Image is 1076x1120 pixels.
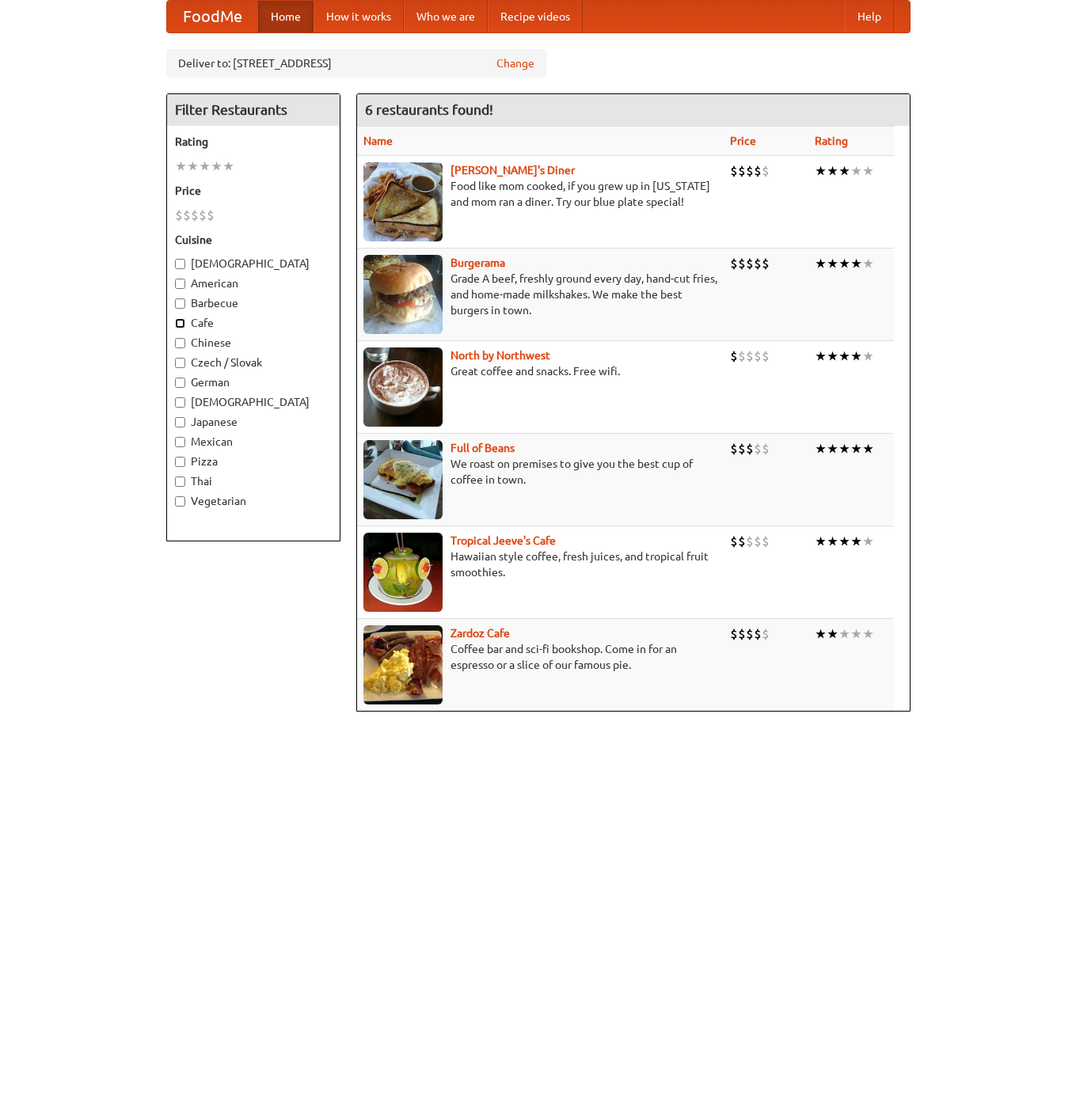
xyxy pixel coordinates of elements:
[850,162,862,180] li: ★
[862,625,874,643] li: ★
[746,162,754,180] li: $
[754,162,762,180] li: $
[730,440,738,457] li: $
[762,162,770,180] li: $
[827,625,838,643] li: ★
[451,627,510,640] a: Zardoz Cafe
[451,256,505,269] a: Burgerama
[175,358,185,368] input: Czech / Slovak
[183,207,191,224] li: $
[175,256,332,271] label: [DEMOGRAPHIC_DATA]
[175,279,185,289] input: American
[175,437,185,447] input: Mexican
[845,1,894,32] a: Help
[746,255,754,272] li: $
[175,454,332,469] label: Pizza
[762,440,770,457] li: $
[746,625,754,643] li: $
[730,625,738,643] li: $
[738,162,746,180] li: $
[838,625,850,643] li: ★
[850,440,862,457] li: ★
[175,335,332,351] label: Chinese
[363,440,443,519] img: beans.jpg
[175,378,185,388] input: German
[404,1,488,32] a: Who we are
[827,162,838,180] li: ★
[488,1,583,32] a: Recipe videos
[175,417,185,427] input: Japanese
[175,232,332,248] h5: Cuisine
[175,414,332,430] label: Japanese
[363,625,443,704] img: zardoz.jpg
[730,347,738,365] li: $
[838,162,850,180] li: ★
[730,533,738,550] li: $
[738,347,746,365] li: $
[827,255,838,272] li: ★
[363,255,443,334] img: burgerama.jpg
[175,207,183,224] li: $
[363,533,443,612] img: jeeves.jpg
[175,318,185,328] input: Cafe
[191,207,199,224] li: $
[175,493,332,509] label: Vegetarian
[850,625,862,643] li: ★
[199,207,207,224] li: $
[827,347,838,365] li: ★
[175,259,185,269] input: [DEMOGRAPHIC_DATA]
[754,533,762,550] li: $
[451,349,550,362] b: North by Northwest
[451,534,556,547] a: Tropical Jeeve's Cafe
[187,158,199,175] li: ★
[363,347,443,427] img: north.jpg
[754,255,762,272] li: $
[175,397,185,408] input: [DEMOGRAPHIC_DATA]
[746,347,754,365] li: $
[850,347,862,365] li: ★
[838,347,850,365] li: ★
[730,162,738,180] li: $
[762,625,770,643] li: $
[175,298,185,309] input: Barbecue
[862,255,874,272] li: ★
[199,158,211,175] li: ★
[754,625,762,643] li: $
[738,255,746,272] li: $
[754,440,762,457] li: $
[815,440,827,457] li: ★
[815,625,827,643] li: ★
[827,533,838,550] li: ★
[762,533,770,550] li: $
[815,135,848,147] a: Rating
[175,295,332,311] label: Barbecue
[838,255,850,272] li: ★
[363,363,717,379] p: Great coffee and snacks. Free wifi.
[363,271,717,318] p: Grade A beef, freshly ground every day, hand-cut fries, and home-made milkshakes. We make the bes...
[850,255,862,272] li: ★
[175,394,332,410] label: [DEMOGRAPHIC_DATA]
[762,347,770,365] li: $
[175,338,185,348] input: Chinese
[850,533,862,550] li: ★
[175,434,332,450] label: Mexican
[738,533,746,550] li: $
[730,255,738,272] li: $
[175,315,332,331] label: Cafe
[258,1,314,32] a: Home
[838,440,850,457] li: ★
[175,496,185,507] input: Vegetarian
[166,49,546,78] div: Deliver to: [STREET_ADDRESS]
[175,158,187,175] li: ★
[363,456,717,488] p: We roast on premises to give you the best cup of coffee in town.
[762,255,770,272] li: $
[167,94,340,126] h4: Filter Restaurants
[175,134,332,150] h5: Rating
[862,162,874,180] li: ★
[222,158,234,175] li: ★
[363,162,443,241] img: sallys.jpg
[175,457,185,467] input: Pizza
